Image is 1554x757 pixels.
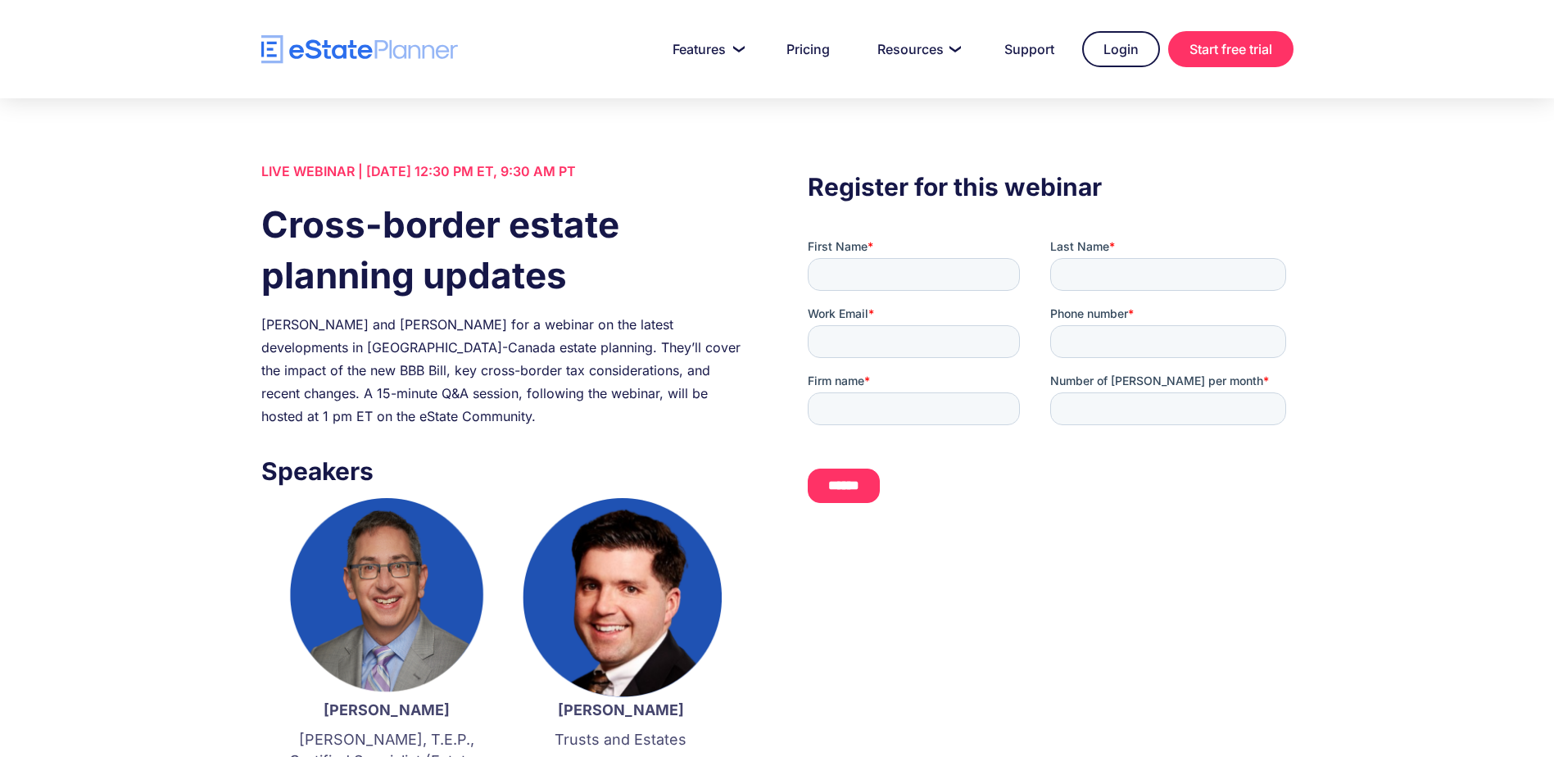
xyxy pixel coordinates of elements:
a: Support [985,33,1074,66]
div: [PERSON_NAME] and [PERSON_NAME] for a webinar on the latest developments in [GEOGRAPHIC_DATA]-Can... [261,313,746,428]
a: Features [653,33,759,66]
a: home [261,35,458,64]
a: Resources [858,33,976,66]
strong: [PERSON_NAME] [324,701,450,718]
p: Trusts and Estates [520,729,722,750]
iframe: Form 0 [808,238,1293,517]
a: Pricing [767,33,849,66]
h3: Register for this webinar [808,168,1293,206]
strong: [PERSON_NAME] [558,701,684,718]
h3: Speakers [261,452,746,490]
h1: Cross-border estate planning updates [261,199,746,301]
a: Login [1082,31,1160,67]
div: LIVE WEBINAR | [DATE] 12:30 PM ET, 9:30 AM PT [261,160,746,183]
a: Start free trial [1168,31,1293,67]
